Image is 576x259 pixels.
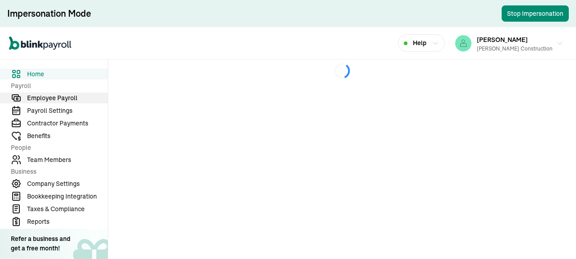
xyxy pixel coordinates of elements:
[27,155,108,165] span: Team Members
[413,38,426,48] span: Help
[502,5,569,22] button: Stop Impersonation
[11,234,70,253] div: Refer a business and get a free month!
[27,131,108,141] span: Benefits
[27,69,108,79] span: Home
[27,204,108,214] span: Taxes & Compliance
[426,162,576,259] iframe: Chat Widget
[27,106,108,116] span: Payroll Settings
[477,36,528,44] span: [PERSON_NAME]
[7,7,91,20] div: Impersonation Mode
[27,119,108,128] span: Contractor Payments
[27,93,108,103] span: Employee Payroll
[11,167,102,176] span: Business
[27,192,108,201] span: Bookkeeping Integration
[9,30,71,56] nav: Global
[398,34,445,52] button: Help
[477,45,553,53] div: [PERSON_NAME] Construction
[27,217,108,227] span: Reports
[27,179,108,189] span: Company Settings
[452,32,567,55] button: [PERSON_NAME][PERSON_NAME] Construction
[11,143,102,153] span: People
[11,81,102,91] span: Payroll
